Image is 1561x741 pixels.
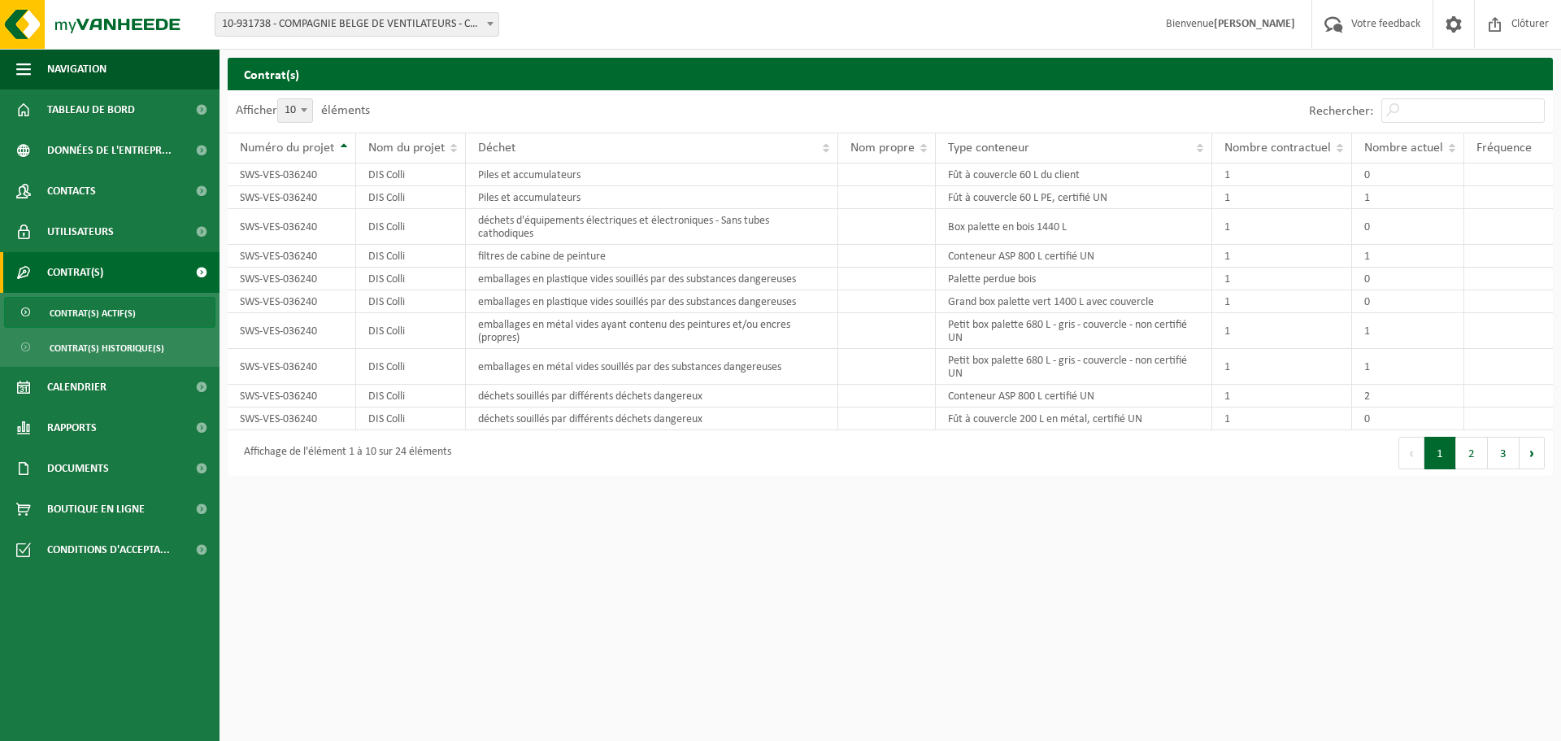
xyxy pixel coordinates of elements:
strong: [PERSON_NAME] [1214,18,1295,30]
td: déchets souillés par différents déchets dangereux [466,408,838,430]
td: 0 [1352,268,1464,290]
span: Calendrier [47,367,107,408]
td: 1 [1212,268,1352,290]
td: SWS-VES-036240 [228,209,356,245]
td: Piles et accumulateurs [466,186,838,209]
label: Afficher éléments [236,104,370,117]
td: 0 [1352,163,1464,186]
td: DIS Colli [356,268,467,290]
td: 1 [1212,163,1352,186]
td: 1 [1212,245,1352,268]
td: 1 [1212,313,1352,349]
span: Nom du projet [368,142,445,155]
td: DIS Colli [356,245,467,268]
span: Fréquence [1476,142,1532,155]
td: 1 [1352,349,1464,385]
td: SWS-VES-036240 [228,313,356,349]
td: Fût à couvercle 60 L du client [936,163,1212,186]
td: Petit box palette 680 L - gris - couvercle - non certifié UN [936,313,1212,349]
span: Nombre actuel [1364,142,1443,155]
td: emballages en métal vides souillés par des substances dangereuses [466,349,838,385]
td: 1 [1212,349,1352,385]
td: DIS Colli [356,290,467,313]
span: 10-931738 - COMPAGNIE BELGE DE VENTILATEURS - CBV [215,12,499,37]
td: 0 [1352,290,1464,313]
td: DIS Colli [356,385,467,408]
label: Rechercher: [1309,105,1373,118]
span: Tableau de bord [47,89,135,130]
td: 2 [1352,385,1464,408]
td: 0 [1352,408,1464,430]
a: Contrat(s) historique(s) [4,332,215,363]
button: Next [1520,437,1545,469]
span: Documents [47,448,109,489]
td: emballages en plastique vides souillés par des substances dangereuses [466,290,838,313]
td: 1 [1212,209,1352,245]
span: Nom propre [850,142,915,155]
span: Type conteneur [948,142,1029,155]
td: DIS Colli [356,209,467,245]
span: Rapports [47,408,97,448]
td: DIS Colli [356,349,467,385]
button: 3 [1488,437,1520,469]
td: SWS-VES-036240 [228,408,356,430]
button: 1 [1424,437,1456,469]
span: Boutique en ligne [47,489,145,530]
td: SWS-VES-036240 [228,245,356,268]
a: Contrat(s) actif(s) [4,297,215,328]
span: Contacts [47,171,96,211]
span: Numéro du projet [240,142,334,155]
td: 1 [1212,385,1352,408]
td: DIS Colli [356,313,467,349]
td: DIS Colli [356,408,467,430]
td: déchets d'équipements électriques et électroniques - Sans tubes cathodiques [466,209,838,245]
td: Conteneur ASP 800 L certifié UN [936,245,1212,268]
span: 10 [277,98,313,123]
td: filtres de cabine de peinture [466,245,838,268]
td: 1 [1352,245,1464,268]
span: Contrat(s) actif(s) [50,298,136,329]
td: Fût à couvercle 200 L en métal, certifié UN [936,408,1212,430]
td: 1 [1352,313,1464,349]
td: emballages en métal vides ayant contenu des peintures et/ou encres (propres) [466,313,838,349]
span: Déchet [478,142,515,155]
span: Données de l'entrepr... [47,130,172,171]
button: Previous [1398,437,1424,469]
td: déchets souillés par différents déchets dangereux [466,385,838,408]
td: 1 [1352,186,1464,209]
span: Contrat(s) historique(s) [50,333,164,364]
span: Conditions d'accepta... [47,530,170,570]
td: 1 [1212,290,1352,313]
td: SWS-VES-036240 [228,385,356,408]
td: 0 [1352,209,1464,245]
td: DIS Colli [356,163,467,186]
td: Palette perdue bois [936,268,1212,290]
span: 10 [278,99,312,122]
td: DIS Colli [356,186,467,209]
span: Contrat(s) [47,252,103,293]
span: Navigation [47,49,107,89]
td: Box palette en bois 1440 L [936,209,1212,245]
td: Grand box palette vert 1400 L avec couvercle [936,290,1212,313]
span: Utilisateurs [47,211,114,252]
td: SWS-VES-036240 [228,268,356,290]
td: Petit box palette 680 L - gris - couvercle - non certifié UN [936,349,1212,385]
button: 2 [1456,437,1488,469]
td: 1 [1212,408,1352,430]
td: 1 [1212,186,1352,209]
span: 10-931738 - COMPAGNIE BELGE DE VENTILATEURS - CBV [215,13,498,36]
td: Conteneur ASP 800 L certifié UN [936,385,1212,408]
span: Nombre contractuel [1224,142,1331,155]
td: SWS-VES-036240 [228,186,356,209]
td: Piles et accumulateurs [466,163,838,186]
td: emballages en plastique vides souillés par des substances dangereuses [466,268,838,290]
td: SWS-VES-036240 [228,290,356,313]
td: SWS-VES-036240 [228,349,356,385]
td: SWS-VES-036240 [228,163,356,186]
div: Affichage de l'élément 1 à 10 sur 24 éléments [236,438,451,468]
td: Fût à couvercle 60 L PE, certifié UN [936,186,1212,209]
h2: Contrat(s) [228,58,1553,89]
